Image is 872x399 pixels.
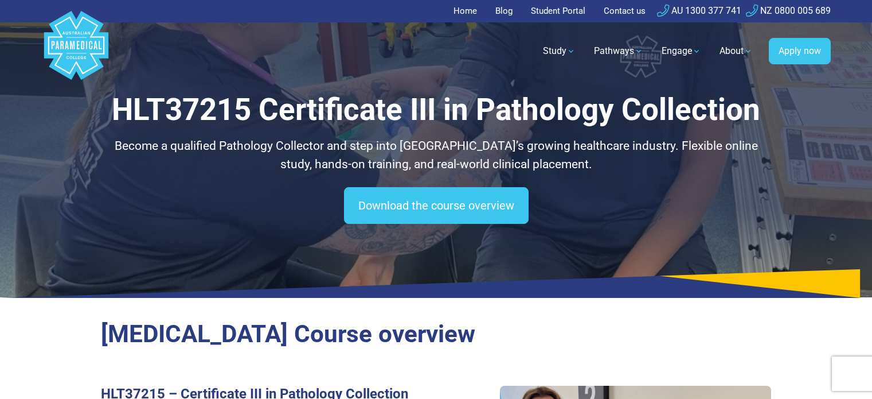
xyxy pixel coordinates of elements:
h1: HLT37215 Certificate III in Pathology Collection [101,92,772,128]
a: Download the course overview [344,187,529,224]
a: Engage [655,35,708,67]
h2: [MEDICAL_DATA] Course overview [101,320,772,349]
a: Study [536,35,582,67]
a: Australian Paramedical College [42,22,111,80]
a: NZ 0800 005 689 [746,5,831,16]
a: Apply now [769,38,831,64]
a: Pathways [587,35,650,67]
p: Become a qualified Pathology Collector and step into [GEOGRAPHIC_DATA]’s growing healthcare indus... [101,137,772,173]
a: About [713,35,760,67]
a: AU 1300 377 741 [657,5,741,16]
